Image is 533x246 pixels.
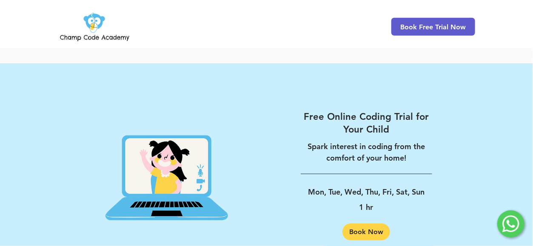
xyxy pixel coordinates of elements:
p: Mon, Tue, Wed, Thu, Fri, Sat, Sun [301,184,432,200]
p: 1 hr [301,200,432,215]
span: Book Free Trial Now [400,23,466,31]
img: Champ Code Academy Logo PNG.png [58,10,131,43]
span: Book Now [349,229,383,235]
a: Free Online Coding Trial for Your Child [301,110,432,136]
a: Book Free Trial Now [391,18,475,36]
a: Book Now [342,223,390,240]
p: Spark interest in coding from the comfort of your home! [301,141,432,164]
